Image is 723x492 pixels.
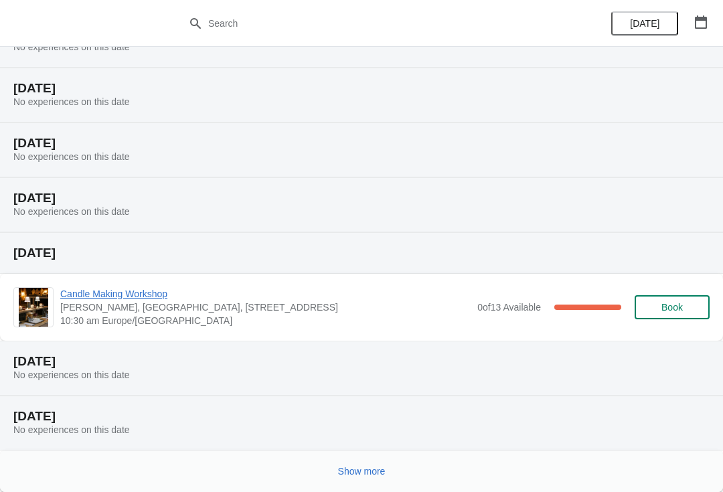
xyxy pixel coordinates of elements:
[13,151,130,162] span: No experiences on this date
[13,370,130,380] span: No experiences on this date
[13,191,710,205] h2: [DATE]
[630,18,659,29] span: [DATE]
[13,206,130,217] span: No experiences on this date
[338,466,386,477] span: Show more
[635,295,710,319] button: Book
[13,410,710,423] h2: [DATE]
[60,301,471,314] span: [PERSON_NAME], [GEOGRAPHIC_DATA], [STREET_ADDRESS]
[60,314,471,327] span: 10:30 am Europe/[GEOGRAPHIC_DATA]
[60,287,471,301] span: Candle Making Workshop
[19,288,48,327] img: Candle Making Workshop | Laura Fisher, Scrapps Hill Farm, 550 Worting Road, Basingstoke, RG23 8PU...
[13,246,710,260] h2: [DATE]
[661,302,683,313] span: Book
[13,137,710,150] h2: [DATE]
[13,424,130,435] span: No experiences on this date
[13,82,710,95] h2: [DATE]
[13,355,710,368] h2: [DATE]
[13,96,130,107] span: No experiences on this date
[208,11,542,35] input: Search
[477,302,541,313] span: 0 of 13 Available
[13,42,130,52] span: No experiences on this date
[333,459,391,483] button: Show more
[611,11,678,35] button: [DATE]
